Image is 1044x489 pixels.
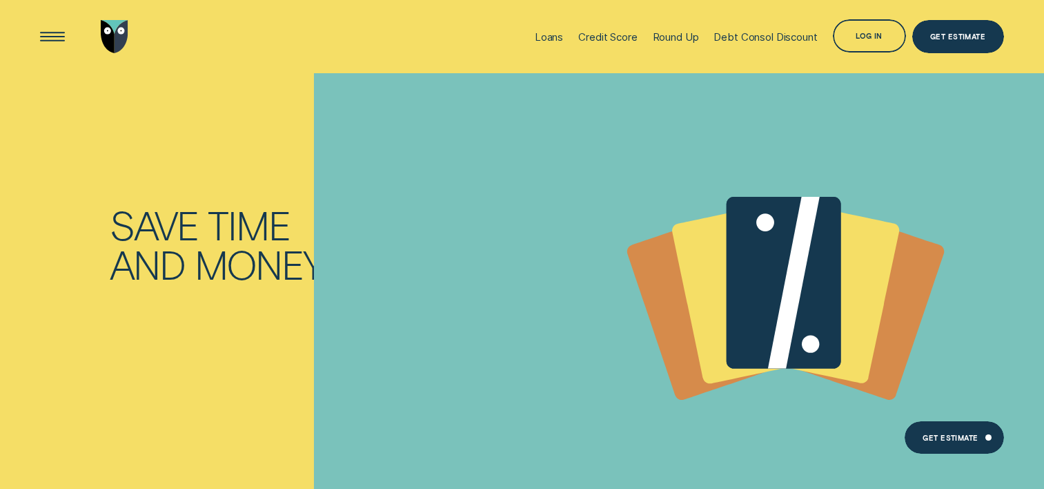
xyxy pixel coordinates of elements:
button: Open Menu [36,20,69,53]
a: Get Estimate [905,421,1004,454]
a: Get Estimate [912,20,1004,53]
img: Wisr [101,20,128,53]
h2: Save time and money [104,205,522,283]
div: Debt Consol Discount [713,30,817,44]
button: Log in [833,19,906,52]
div: Credit Score [578,30,637,44]
div: Loans [535,30,563,44]
div: Save time and money [110,205,515,283]
div: Round Up [653,30,699,44]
